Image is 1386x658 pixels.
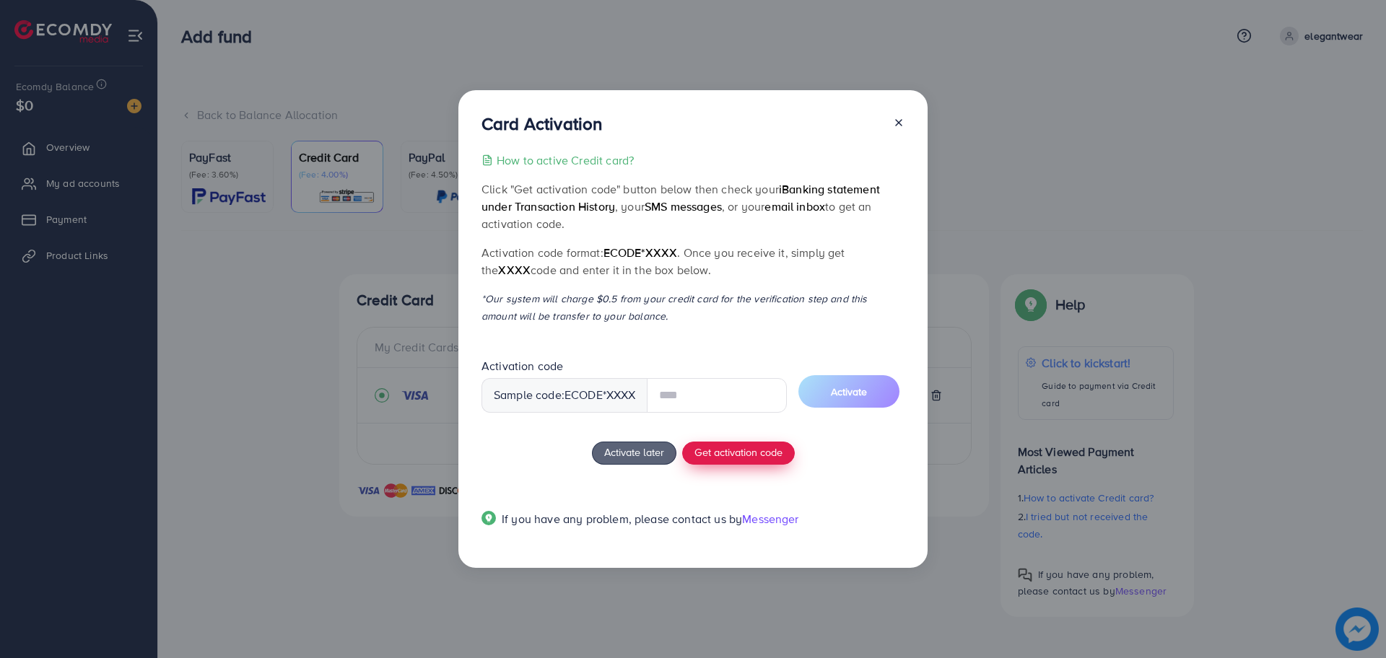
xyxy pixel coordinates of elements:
[497,152,634,169] p: How to active Credit card?
[604,444,664,460] span: Activate later
[565,387,603,403] span: ecode
[481,358,563,374] label: Activation code
[592,442,676,465] button: Activate later
[694,444,783,460] span: Get activation code
[481,511,496,525] img: Popup guide
[682,442,795,465] button: Get activation code
[481,244,905,278] p: Activation code format: . Once you receive it, simply get the code and enter it in the box below.
[498,262,531,278] span: XXXX
[481,180,905,232] p: Click "Get activation code" button below then check your , your , or your to get an activation code.
[742,511,798,527] span: Messenger
[481,290,905,325] p: *Our system will charge $0.5 from your credit card for the verification step and this amount will...
[764,198,825,214] span: email inbox
[481,181,880,214] span: iBanking statement under Transaction History
[481,378,648,413] div: Sample code: *XXXX
[798,375,899,408] button: Activate
[831,385,867,399] span: Activate
[481,113,602,134] h3: Card Activation
[645,198,722,214] span: SMS messages
[502,511,742,527] span: If you have any problem, please contact us by
[603,245,678,260] span: ecode*XXXX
